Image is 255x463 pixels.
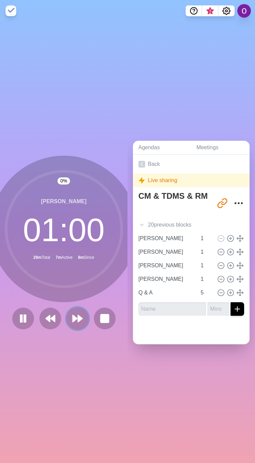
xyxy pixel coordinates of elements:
[136,272,197,286] input: Name
[207,8,213,14] span: 3
[202,5,218,16] button: What’s new
[136,286,197,300] input: Name
[5,5,16,16] img: timeblocks logo
[189,221,191,229] span: s
[133,141,191,155] a: Agendas
[136,245,197,259] input: Name
[136,232,197,245] input: Name
[216,196,229,210] button: Share link
[191,141,250,155] a: Meetings
[198,232,214,245] input: Mins
[133,174,250,187] div: Live sharing
[198,259,214,272] input: Mins
[133,218,250,232] div: 20 previous block
[138,302,206,316] input: Name
[207,302,229,316] input: Mins
[198,272,214,286] input: Mins
[218,5,235,16] button: Settings
[232,196,245,210] button: More
[198,245,214,259] input: Mins
[198,286,214,300] input: Mins
[186,5,202,16] button: Help
[133,155,250,174] a: Back
[136,259,197,272] input: Name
